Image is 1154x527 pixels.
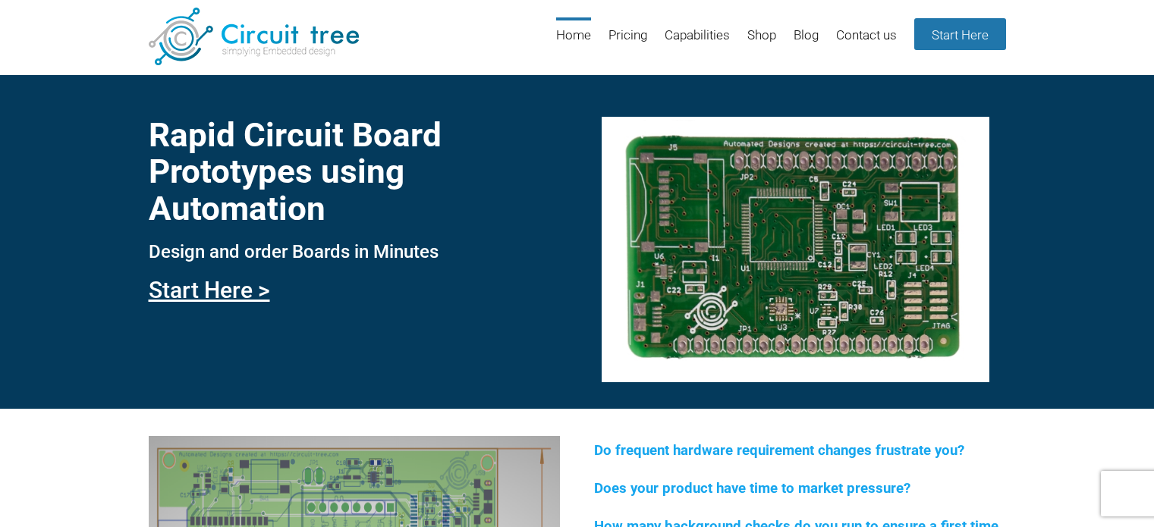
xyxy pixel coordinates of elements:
span: Does your product have time to market pressure? [594,480,910,497]
h3: Design and order Boards in Minutes [149,242,560,262]
span: Do frequent hardware requirement changes frustrate you? [594,442,964,459]
a: Start Here [914,18,1006,50]
a: Home [556,17,591,67]
h1: Rapid Circuit Board Prototypes using Automation [149,117,560,227]
a: Start Here > [149,277,270,303]
a: Pricing [608,17,647,67]
a: Shop [747,17,776,67]
a: Contact us [836,17,897,67]
a: Blog [794,17,819,67]
img: Circuit Tree [149,8,359,65]
a: Capabilities [665,17,730,67]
